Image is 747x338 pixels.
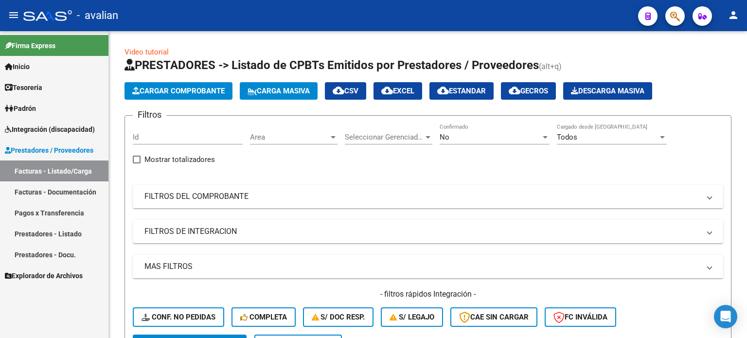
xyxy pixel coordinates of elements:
span: Integración (discapacidad) [5,124,95,135]
span: Gecros [509,87,548,95]
mat-icon: menu [8,9,19,21]
mat-icon: person [728,9,739,21]
span: CSV [333,87,358,95]
span: Padrón [5,103,36,114]
span: Completa [240,313,287,321]
mat-icon: cloud_download [509,85,520,96]
span: Area [250,133,329,142]
button: Estandar [429,82,494,100]
button: S/ Doc Resp. [303,307,374,327]
mat-icon: cloud_download [381,85,393,96]
mat-icon: cloud_download [333,85,344,96]
span: CAE SIN CARGAR [459,313,529,321]
button: CAE SIN CARGAR [450,307,537,327]
button: Cargar Comprobante [124,82,232,100]
button: Carga Masiva [240,82,318,100]
span: (alt+q) [539,62,562,71]
mat-expansion-panel-header: MAS FILTROS [133,255,723,278]
span: Descarga Masiva [571,87,644,95]
span: Firma Express [5,40,55,51]
span: FC Inválida [553,313,607,321]
mat-panel-title: FILTROS DEL COMPROBANTE [144,191,700,202]
span: Carga Masiva [248,87,310,95]
mat-expansion-panel-header: FILTROS DE INTEGRACION [133,220,723,243]
span: PRESTADORES -> Listado de CPBTs Emitidos por Prestadores / Proveedores [124,58,539,72]
span: No [440,133,449,142]
span: S/ Doc Resp. [312,313,365,321]
button: S/ legajo [381,307,443,327]
span: - avalian [77,5,118,26]
button: EXCEL [373,82,422,100]
h4: - filtros rápidos Integración - [133,289,723,300]
span: EXCEL [381,87,414,95]
div: Open Intercom Messenger [714,305,737,328]
button: Gecros [501,82,556,100]
span: Prestadores / Proveedores [5,145,93,156]
span: Todos [557,133,577,142]
span: Explorador de Archivos [5,270,83,281]
span: Estandar [437,87,486,95]
button: FC Inválida [545,307,616,327]
span: Cargar Comprobante [132,87,225,95]
mat-icon: cloud_download [437,85,449,96]
span: Tesorería [5,82,42,93]
mat-panel-title: MAS FILTROS [144,261,700,272]
button: Descarga Masiva [563,82,652,100]
button: CSV [325,82,366,100]
span: Seleccionar Gerenciador [345,133,424,142]
h3: Filtros [133,108,166,122]
span: Conf. no pedidas [142,313,215,321]
span: Mostrar totalizadores [144,154,215,165]
mat-panel-title: FILTROS DE INTEGRACION [144,226,700,237]
span: S/ legajo [390,313,434,321]
a: Video tutorial [124,48,169,56]
button: Conf. no pedidas [133,307,224,327]
mat-expansion-panel-header: FILTROS DEL COMPROBANTE [133,185,723,208]
span: Inicio [5,61,30,72]
app-download-masive: Descarga masiva de comprobantes (adjuntos) [563,82,652,100]
button: Completa [231,307,296,327]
